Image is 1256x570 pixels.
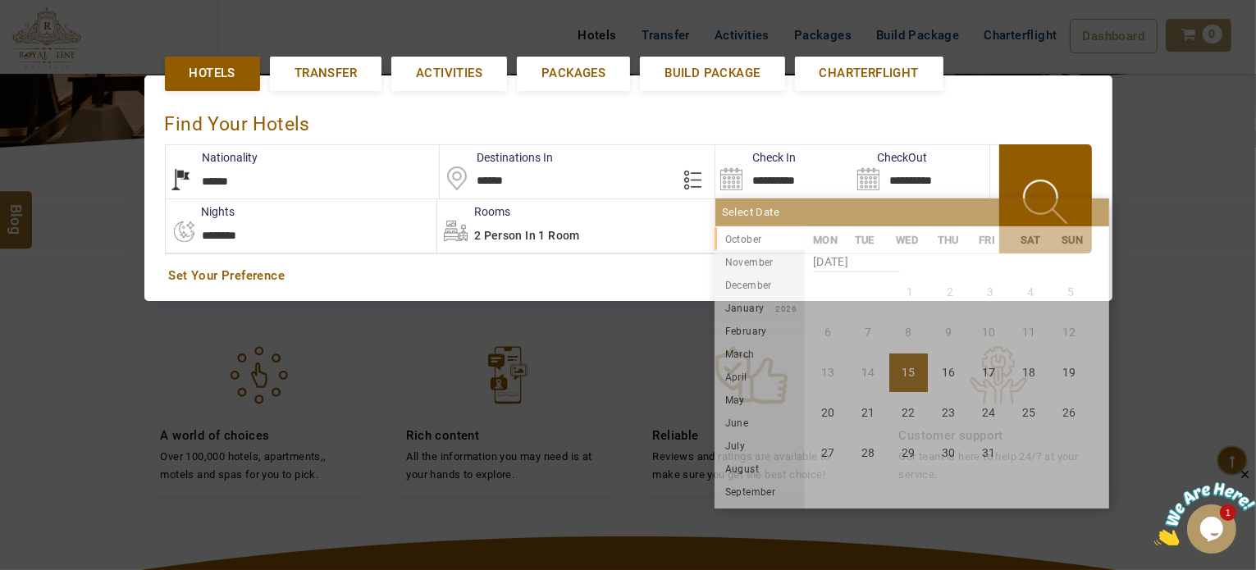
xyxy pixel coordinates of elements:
a: Set Your Preference [169,267,1088,285]
span: Packages [541,65,605,82]
span: Activities [416,65,482,82]
li: April [715,365,805,388]
li: March [715,342,805,365]
li: May [715,388,805,411]
li: Friday, 31 October 2025 [970,434,1008,472]
label: Rooms [437,203,510,220]
li: Saturday, 18 October 2025 [1010,353,1048,392]
li: Thursday, 23 October 2025 [929,394,968,432]
small: 2026 [765,304,797,313]
li: MON [805,231,847,249]
li: Saturday, 25 October 2025 [1010,394,1048,432]
li: Friday, 17 October 2025 [970,353,1008,392]
a: Packages [517,57,630,90]
span: Transfer [295,65,357,82]
div: Find Your Hotels [165,96,1092,144]
li: Tuesday, 21 October 2025 [849,394,888,432]
a: Transfer [270,57,381,90]
li: SUN [1053,231,1095,249]
a: Activities [391,57,507,90]
li: November [715,250,805,273]
li: Monday, 27 October 2025 [809,434,847,472]
li: Monday, 20 October 2025 [809,394,847,432]
strong: [DATE] [813,243,900,272]
li: Thursday, 16 October 2025 [929,353,968,392]
li: Sunday, 19 October 2025 [1050,353,1089,392]
a: Charterflight [795,57,943,90]
label: Nationality [166,149,258,166]
li: February [715,319,805,342]
li: Tuesday, 28 October 2025 [849,434,888,472]
span: Hotels [190,65,235,82]
span: Charterflight [820,65,919,82]
li: Thursday, 30 October 2025 [929,434,968,472]
li: Friday, 24 October 2025 [970,394,1008,432]
li: THU [929,231,971,249]
li: October [715,227,805,250]
span: 2 Person in 1 Room [474,229,580,242]
label: nights [165,203,235,220]
li: August [715,457,805,480]
li: Wednesday, 15 October 2025 [889,353,928,392]
li: Wednesday, 29 October 2025 [889,434,928,472]
li: FRI [971,231,1012,249]
li: June [715,411,805,434]
li: July [715,434,805,457]
li: TUE [846,231,888,249]
a: Build Package [640,57,784,90]
li: SAT [1012,231,1053,249]
li: Sunday, 26 October 2025 [1050,394,1089,432]
input: Search [715,145,852,198]
li: September [715,480,805,503]
input: Search [852,145,989,198]
label: Destinations In [440,149,553,166]
div: Select Date [715,198,1109,226]
small: 2025 [762,235,877,244]
label: Check In [715,149,796,166]
label: CheckOut [852,149,927,166]
li: December [715,273,805,296]
a: Hotels [165,57,260,90]
li: Wednesday, 22 October 2025 [889,394,928,432]
span: Build Package [665,65,760,82]
iframe: chat widget [1154,467,1256,545]
li: WED [888,231,929,249]
li: January [715,296,805,319]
